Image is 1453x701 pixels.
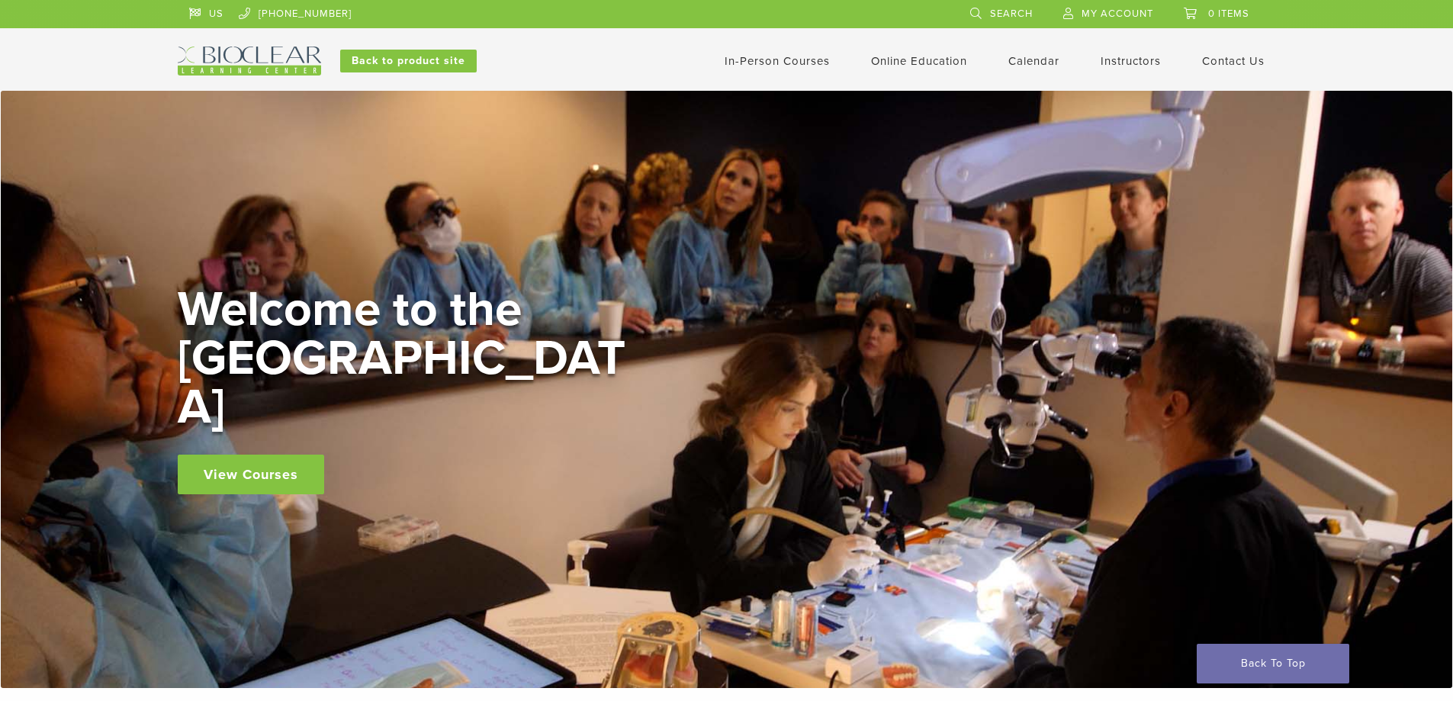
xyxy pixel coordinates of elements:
[1197,644,1349,683] a: Back To Top
[871,54,967,68] a: Online Education
[178,455,324,494] a: View Courses
[1208,8,1249,20] span: 0 items
[990,8,1033,20] span: Search
[1008,54,1059,68] a: Calendar
[178,47,321,76] img: Bioclear
[1202,54,1265,68] a: Contact Us
[1082,8,1153,20] span: My Account
[725,54,830,68] a: In-Person Courses
[178,285,635,432] h2: Welcome to the [GEOGRAPHIC_DATA]
[1101,54,1161,68] a: Instructors
[340,50,477,72] a: Back to product site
